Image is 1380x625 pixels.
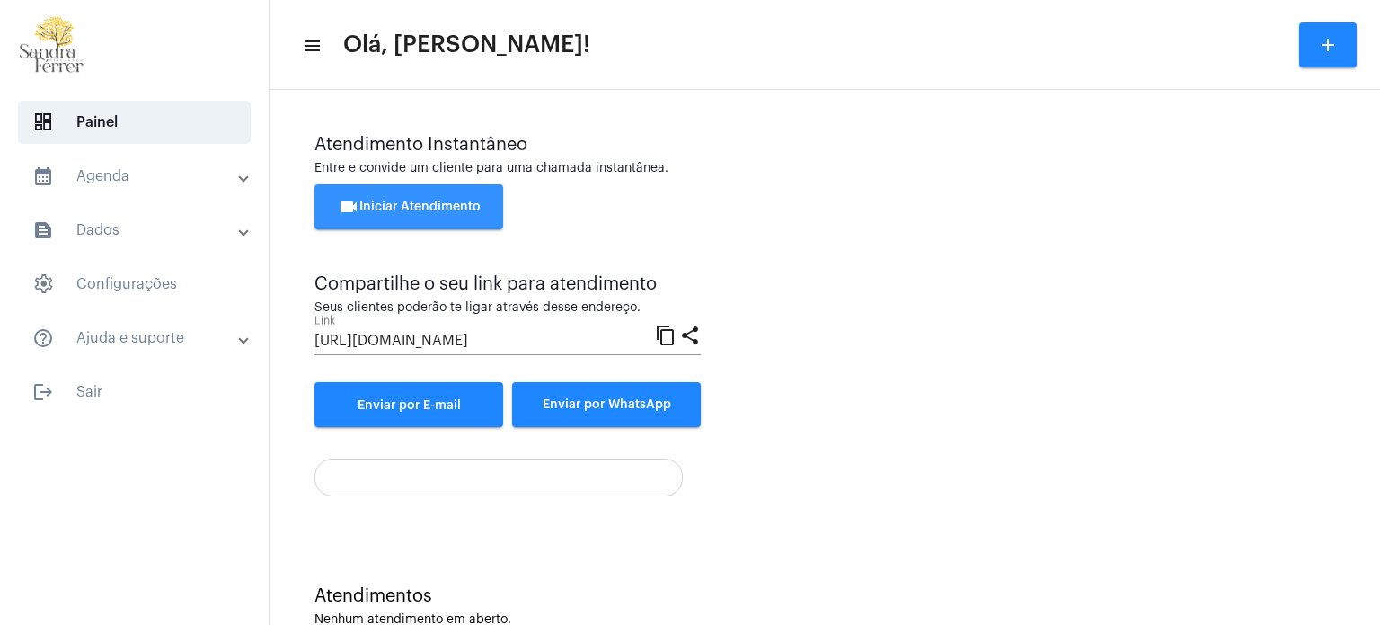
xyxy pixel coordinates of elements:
mat-icon: sidenav icon [32,327,54,349]
span: Enviar por WhatsApp [543,398,671,411]
img: 87cae55a-51f6-9edc-6e8c-b06d19cf5cca.png [14,9,90,81]
mat-icon: sidenav icon [32,381,54,403]
mat-panel-title: Dados [32,219,240,241]
div: Atendimento Instantâneo [314,135,1335,155]
mat-panel-title: Ajuda e suporte [32,327,240,349]
mat-icon: sidenav icon [302,35,320,57]
mat-icon: add [1317,34,1339,56]
mat-icon: sidenav icon [32,219,54,241]
div: Seus clientes poderão te ligar através desse endereço. [314,301,701,315]
mat-icon: content_copy [655,324,677,345]
mat-icon: share [679,324,701,345]
div: Compartilhe o seu link para atendimento [314,274,701,294]
span: sidenav icon [32,273,54,295]
span: Sair [18,371,251,414]
span: Olá, [PERSON_NAME]! [343,31,590,59]
mat-expansion-panel-header: sidenav iconAgenda [11,155,269,198]
span: Painel [18,101,251,144]
span: Iniciar Atendimento [338,201,481,213]
a: Enviar por E-mail [314,382,503,427]
div: Entre e convide um cliente para uma chamada instantânea. [314,162,1335,175]
button: Iniciar Atendimento [314,184,503,229]
div: Atendimentos [314,586,1335,606]
span: sidenav icon [32,112,54,133]
mat-expansion-panel-header: sidenav iconDados [11,209,269,252]
span: Configurações [18,263,251,306]
span: Enviar por E-mail [358,399,461,412]
button: Enviar por WhatsApp [512,382,701,427]
mat-expansion-panel-header: sidenav iconAjuda e suporte [11,317,269,360]
mat-icon: sidenav icon [32,165,54,187]
mat-panel-title: Agenda [32,165,240,187]
mat-icon: videocam [338,196,359,218]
